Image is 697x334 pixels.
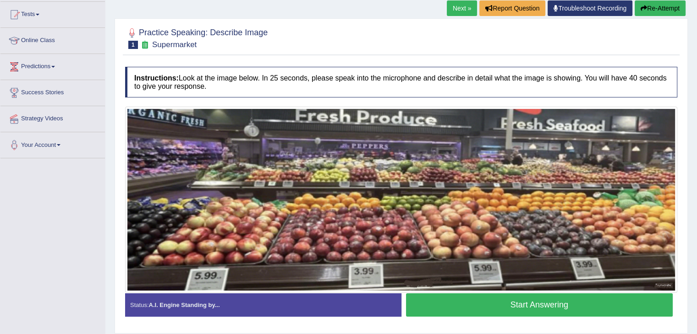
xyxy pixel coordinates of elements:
a: Online Class [0,28,105,51]
span: 1 [128,41,138,49]
a: Predictions [0,54,105,77]
strong: A.I. Engine Standing by... [148,302,220,308]
small: Supermarket [152,40,197,49]
a: Next » [447,0,477,16]
a: Strategy Videos [0,106,105,129]
a: Success Stories [0,80,105,103]
button: Start Answering [406,293,673,317]
h4: Look at the image below. In 25 seconds, please speak into the microphone and describe in detail w... [125,67,677,97]
h2: Practice Speaking: Describe Image [125,26,268,49]
b: Instructions: [134,74,179,82]
a: Troubleshoot Recording [548,0,632,16]
small: Exam occurring question [140,41,150,49]
button: Re-Attempt [635,0,686,16]
a: Your Account [0,132,105,155]
div: Status: [125,293,401,317]
button: Report Question [479,0,545,16]
a: Tests [0,2,105,25]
